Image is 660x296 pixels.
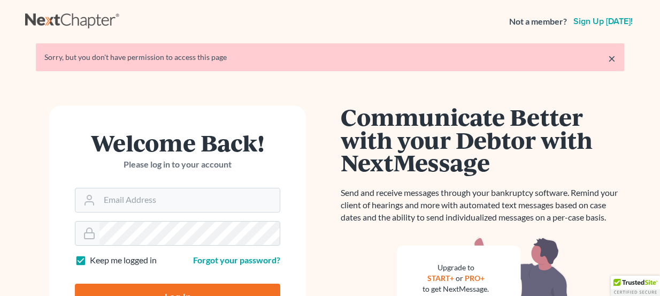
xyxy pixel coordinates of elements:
[611,276,660,296] div: TrustedSite Certified
[75,131,280,154] h1: Welcome Back!
[423,262,489,273] div: Upgrade to
[456,274,463,283] span: or
[341,105,624,174] h1: Communicate Better with your Debtor with NextMessage
[427,274,454,283] a: START+
[341,187,624,224] p: Send and receive messages through your bankruptcy software. Remind your client of hearings and mo...
[608,52,616,65] a: ×
[465,274,485,283] a: PRO+
[193,255,280,265] a: Forgot your password?
[99,188,280,212] input: Email Address
[75,158,280,171] p: Please log in to your account
[423,284,489,294] div: to get NextMessage.
[509,16,567,28] strong: Not a member?
[90,254,157,267] label: Keep me logged in
[44,52,616,63] div: Sorry, but you don't have permission to access this page
[571,17,635,26] a: Sign up [DATE]!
